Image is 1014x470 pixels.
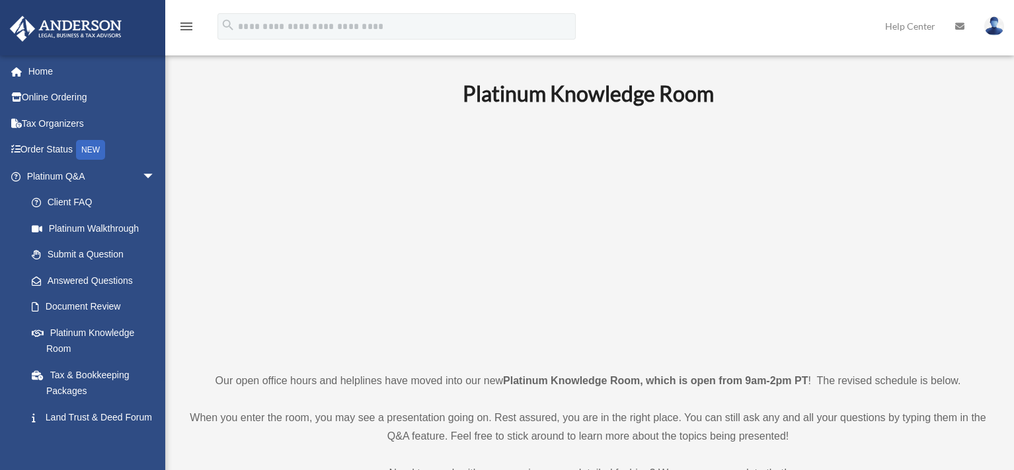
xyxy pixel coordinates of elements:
[9,110,175,137] a: Tax Organizers
[188,409,988,446] p: When you enter the room, you may see a presentation going on. Rest assured, you are in the right ...
[19,215,175,242] a: Platinum Walkthrough
[178,23,194,34] a: menu
[19,242,175,268] a: Submit a Question
[9,137,175,164] a: Order StatusNEW
[19,319,169,362] a: Platinum Knowledge Room
[503,375,808,386] strong: Platinum Knowledge Room, which is open from 9am-2pm PT
[390,124,787,347] iframe: 231110_Toby_KnowledgeRoom
[9,58,175,84] a: Home
[9,163,175,189] a: Platinum Q&Aarrow_drop_down
[19,189,175,216] a: Client FAQ
[19,267,175,294] a: Answered Questions
[188,372,988,390] p: Our open office hours and helplines have moved into our new ! The revised schedule is below.
[463,81,714,106] b: Platinum Knowledge Room
[76,140,105,160] div: NEW
[142,163,169,190] span: arrow_drop_down
[9,84,175,111] a: Online Ordering
[221,18,235,32] i: search
[6,16,126,42] img: Anderson Advisors Platinum Portal
[984,17,1004,36] img: User Pic
[19,294,175,320] a: Document Review
[19,362,175,404] a: Tax & Bookkeeping Packages
[19,404,175,430] a: Land Trust & Deed Forum
[178,18,194,34] i: menu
